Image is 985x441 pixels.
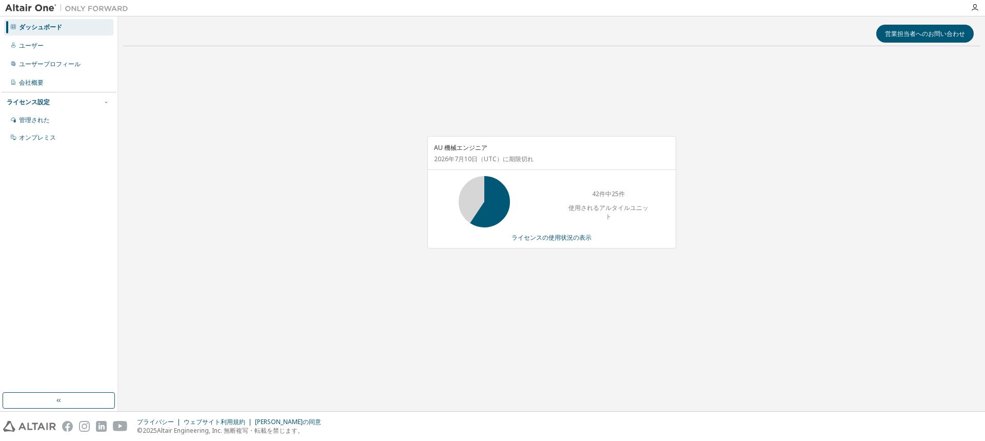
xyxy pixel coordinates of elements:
[592,189,625,198] font: 42件中25件
[62,421,73,432] img: facebook.svg
[503,155,534,163] font: に期限切れ
[79,421,90,432] img: instagram.svg
[19,41,44,50] font: ユーザー
[19,23,62,31] font: ダッシュボード
[478,155,503,163] font: （UTC）
[96,421,107,432] img: linkedin.svg
[876,25,974,43] button: 営業担当者へのお問い合わせ
[19,78,44,87] font: 会社概要
[568,203,648,221] font: 使用されるアルタイルユニット
[3,421,56,432] img: altair_logo.svg
[157,426,304,435] font: Altair Engineering, Inc. 無断複写・転載を禁じます。
[885,29,965,38] font: 営業担当者へのお問い合わせ
[137,417,174,426] font: プライバシー
[19,116,50,124] font: 管理された
[113,421,128,432] img: youtube.svg
[434,155,478,163] font: 2026年7月10日
[19,60,81,68] font: ユーザープロフィール
[434,143,487,152] font: AU 機械エンジニア
[255,417,321,426] font: [PERSON_NAME]の同意
[184,417,245,426] font: ウェブサイト利用規約
[137,426,143,435] font: ©
[19,133,56,142] font: オンプレミス
[143,426,157,435] font: 2025
[5,3,133,13] img: アルタイルワン
[7,98,50,106] font: ライセンス設定
[511,233,592,242] font: ライセンスの使用状況の表示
